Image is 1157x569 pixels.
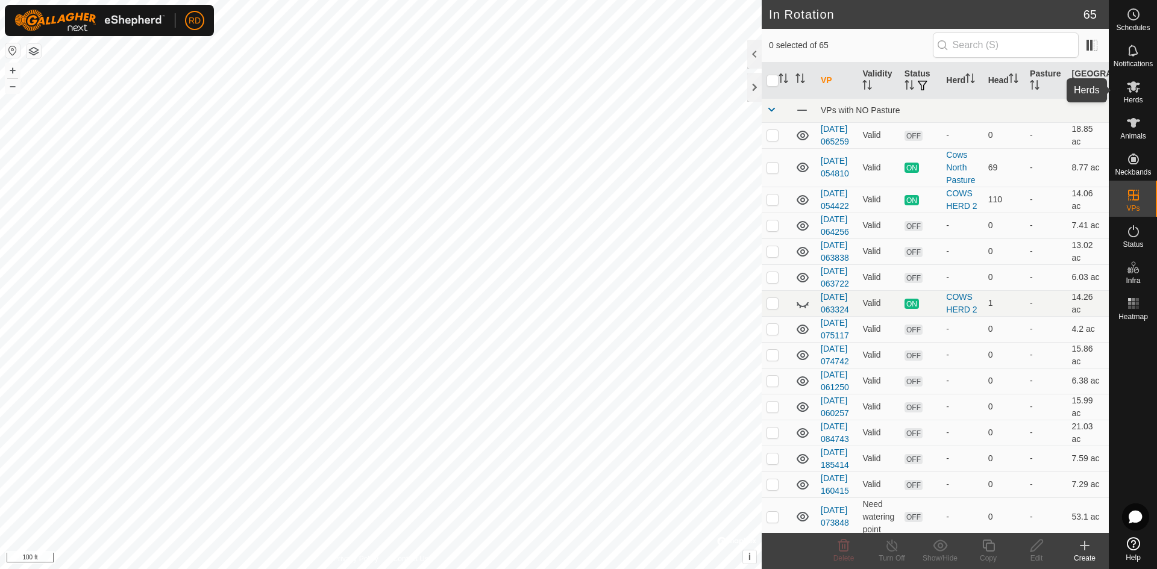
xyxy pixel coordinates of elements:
[946,375,978,387] div: -
[1025,238,1067,264] td: -
[1009,75,1018,85] p-sorticon: Activate to sort
[779,75,788,85] p-sorticon: Activate to sort
[1126,205,1140,212] span: VPs
[946,452,978,465] div: -
[1025,394,1067,420] td: -
[1067,290,1109,316] td: 14.26 ac
[1025,122,1067,148] td: -
[1067,368,1109,394] td: 6.38 ac
[821,105,1104,115] div: VPs with NO Pasture
[983,122,1025,148] td: 0
[821,124,849,146] a: [DATE] 065259
[905,273,923,283] span: OFF
[862,82,872,92] p-sorticon: Activate to sort
[946,426,978,439] div: -
[983,238,1025,264] td: 0
[821,156,849,178] a: [DATE] 054810
[816,63,858,99] th: VP
[1025,316,1067,342] td: -
[946,478,978,491] div: -
[1012,553,1061,564] div: Edit
[743,550,756,564] button: i
[14,10,165,31] img: Gallagher Logo
[821,421,849,444] a: [DATE] 084743
[821,266,849,288] a: [DATE] 063722
[1091,82,1100,92] p-sorticon: Activate to sort
[1126,554,1141,561] span: Help
[333,553,378,564] a: Privacy Policy
[1061,553,1109,564] div: Create
[946,400,978,413] div: -
[946,511,978,523] div: -
[905,512,923,522] span: OFF
[1067,264,1109,290] td: 6.03 ac
[1067,238,1109,264] td: 13.02 ac
[905,131,923,141] span: OFF
[858,368,899,394] td: Valid
[821,344,849,366] a: [DATE] 074742
[858,63,899,99] th: Validity
[905,350,923,361] span: OFF
[858,290,899,316] td: Valid
[1067,420,1109,446] td: 21.03 ac
[858,264,899,290] td: Valid
[1067,471,1109,497] td: 7.29 ac
[1067,122,1109,148] td: 18.85 ac
[821,370,849,392] a: [DATE] 061250
[905,221,923,231] span: OFF
[795,75,805,85] p-sorticon: Activate to sort
[858,342,899,368] td: Valid
[1025,471,1067,497] td: -
[983,420,1025,446] td: 0
[905,454,923,464] span: OFF
[983,264,1025,290] td: 0
[983,497,1025,536] td: 0
[868,553,916,564] div: Turn Off
[1115,169,1151,176] span: Neckbands
[1025,264,1067,290] td: -
[1025,342,1067,368] td: -
[189,14,201,27] span: RD
[1025,63,1067,99] th: Pasture
[1116,24,1150,31] span: Schedules
[1067,187,1109,213] td: 14.06 ac
[1067,213,1109,238] td: 7.41 ac
[1114,60,1153,67] span: Notifications
[1025,446,1067,471] td: -
[1025,148,1067,187] td: -
[858,394,899,420] td: Valid
[1067,497,1109,536] td: 53.1 ac
[769,7,1083,22] h2: In Rotation
[5,43,20,58] button: Reset Map
[1123,96,1143,104] span: Herds
[821,188,849,211] a: [DATE] 054422
[1067,148,1109,187] td: 8.77 ac
[821,447,849,470] a: [DATE] 185414
[946,271,978,284] div: -
[983,342,1025,368] td: 0
[905,376,923,387] span: OFF
[983,213,1025,238] td: 0
[983,316,1025,342] td: 0
[983,290,1025,316] td: 1
[5,63,20,78] button: +
[1120,132,1146,140] span: Animals
[916,553,964,564] div: Show/Hide
[983,394,1025,420] td: 0
[983,148,1025,187] td: 69
[858,446,899,471] td: Valid
[946,349,978,361] div: -
[946,129,978,141] div: -
[946,219,978,232] div: -
[905,195,919,205] span: ON
[905,402,923,412] span: OFF
[946,187,978,213] div: COWS HERD 2
[905,299,919,309] span: ON
[905,247,923,257] span: OFF
[821,396,849,418] a: [DATE] 060257
[821,473,849,496] a: [DATE] 160415
[1067,342,1109,368] td: 15.86 ac
[1118,313,1148,320] span: Heatmap
[1030,82,1039,92] p-sorticon: Activate to sort
[983,446,1025,471] td: 0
